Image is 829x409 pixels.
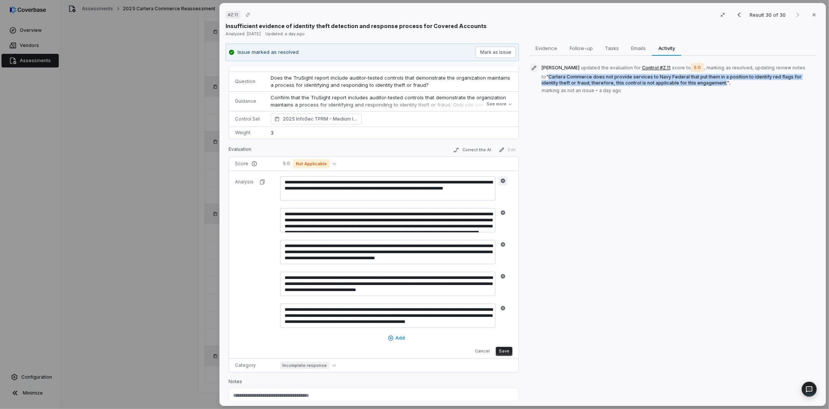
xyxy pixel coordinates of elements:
[628,43,649,53] span: Emails
[271,130,274,136] span: 3
[686,65,691,71] span: to
[238,49,299,56] p: Issue marked as resolved
[235,116,262,122] p: Control Set
[533,43,560,53] span: Evidence
[472,347,493,356] button: Cancel
[602,65,641,71] span: the evaluation for
[229,146,251,155] p: Evaluation
[561,88,594,94] span: as not an issue
[672,65,685,71] span: score
[755,65,775,71] span: updating
[581,65,600,71] span: updated
[642,65,671,71] button: Control #Z.11
[280,159,339,168] button: 5.0Not Applicable
[280,362,329,369] span: Incomplete response
[271,75,512,88] span: Does the TruSight report include auditor-tested controls that demonstrate the organization mainta...
[271,94,512,131] p: Confirm that the TruSight report includes auditor-tested controls that demonstrate the organizati...
[235,130,262,136] p: Weight
[707,65,724,71] span: marking
[704,65,705,71] span: ,
[726,65,754,71] span: as resolved ,
[691,63,704,72] span: 5.0
[293,159,330,168] span: Not Applicable
[776,65,805,71] span: review notes
[228,12,238,18] span: # Z.11
[750,11,787,19] p: Result 30 of 30
[542,74,546,80] span: to
[542,65,580,71] span: [PERSON_NAME]
[226,22,487,30] p: Insufficient evidence of identity theft detection and response process for Covered Accounts
[450,146,494,155] button: Correct the AI
[602,43,622,53] span: Tasks
[542,74,802,86] span: " Cartera Commerce does not provide services to Navy Federal that put them in a position to ident...
[496,347,512,356] button: Save
[596,87,598,93] span: •
[235,161,271,167] p: Score
[729,80,730,86] span: ,
[235,179,254,185] p: Analysis
[567,43,596,53] span: Follow-up
[655,43,678,53] span: Activity
[476,47,516,58] button: Mark as issue
[235,98,262,104] p: Guidance
[599,88,621,94] span: a day ago
[226,31,261,36] span: Analyzed: [DATE]
[542,88,559,94] span: marking
[280,332,512,344] button: Add
[732,10,747,19] button: Previous result
[235,78,262,85] p: Question
[484,97,515,111] button: See more
[229,379,519,388] p: Notes
[283,115,358,123] span: 2025 InfoSec TPRM - Medium Inherent Risk (TruSight Supported) Navy Federal InfoSec Custom
[265,31,305,36] span: Updated: a day ago
[241,8,255,22] button: Copy link
[235,362,271,368] p: Category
